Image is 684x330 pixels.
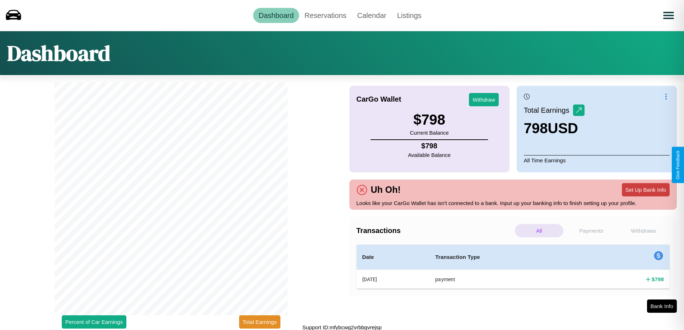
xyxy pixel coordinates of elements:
p: Total Earnings [524,104,573,117]
th: [DATE] [357,270,430,289]
h4: $ 798 [652,275,664,283]
button: Percent of Car Earnings [62,315,126,329]
p: All [515,224,563,237]
h4: Transaction Type [435,253,579,261]
p: All Time Earnings [524,155,670,165]
a: Calendar [352,8,392,23]
p: Current Balance [410,128,448,138]
a: Listings [392,8,427,23]
h4: Uh Oh! [367,185,404,195]
table: simple table [357,245,670,289]
h4: $ 798 [408,142,451,150]
a: Reservations [299,8,352,23]
button: Withdraw [469,93,499,106]
h1: Dashboard [7,38,110,68]
p: Payments [567,224,615,237]
h3: 798 USD [524,120,585,136]
div: Give Feedback [675,150,680,180]
button: Open menu [659,5,679,25]
a: Dashboard [253,8,299,23]
p: Looks like your CarGo Wallet has isn't connected to a bank. Input up your banking info to finish ... [357,198,670,208]
button: Bank Info [647,299,677,313]
p: Available Balance [408,150,451,160]
p: Withdraws [619,224,668,237]
h4: CarGo Wallet [357,95,401,103]
th: payment [429,270,585,289]
button: Total Earnings [239,315,280,329]
h4: Transactions [357,227,513,235]
button: Set Up Bank Info [622,183,670,196]
h4: Date [362,253,424,261]
h3: $ 798 [410,112,448,128]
